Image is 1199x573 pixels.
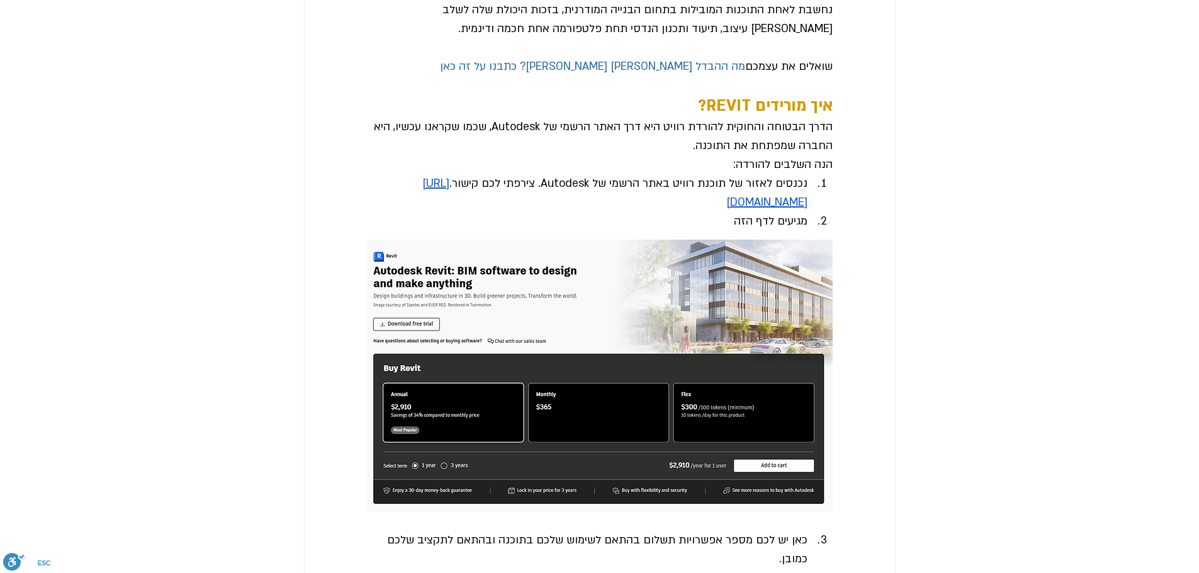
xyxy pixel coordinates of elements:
[733,157,833,172] span: הנה השלבים להורדה:
[698,96,833,116] span: איך מורידים REVIT?
[734,214,808,228] span: מגיעים לדף הזה
[367,240,833,512] img: ree
[440,59,745,74] a: מה ההבדל [PERSON_NAME] [PERSON_NAME]? כתבנו על זה כאן
[384,533,808,566] span: כאן יש לכם מספר אפשרויות תשלום בהתאם לשימוש שלכם בתוכנה ובהתאם לתקציב שלכם כמובן.
[449,176,808,191] span: נכנסים לאזור של תוכנת רוויט באתר הרשמי של Autodesk. צירפתי לכם קישור.
[422,176,808,209] a: [URL][DOMAIN_NAME]
[371,120,833,153] span: הדרך הבטוחה והחוקית להורדת רוויט היא דרך האתר הרשמי של Autodesk, שכמו שקראנו עכשיו, היא החברה שמפ...
[745,59,833,74] span: שואלים את עצמכם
